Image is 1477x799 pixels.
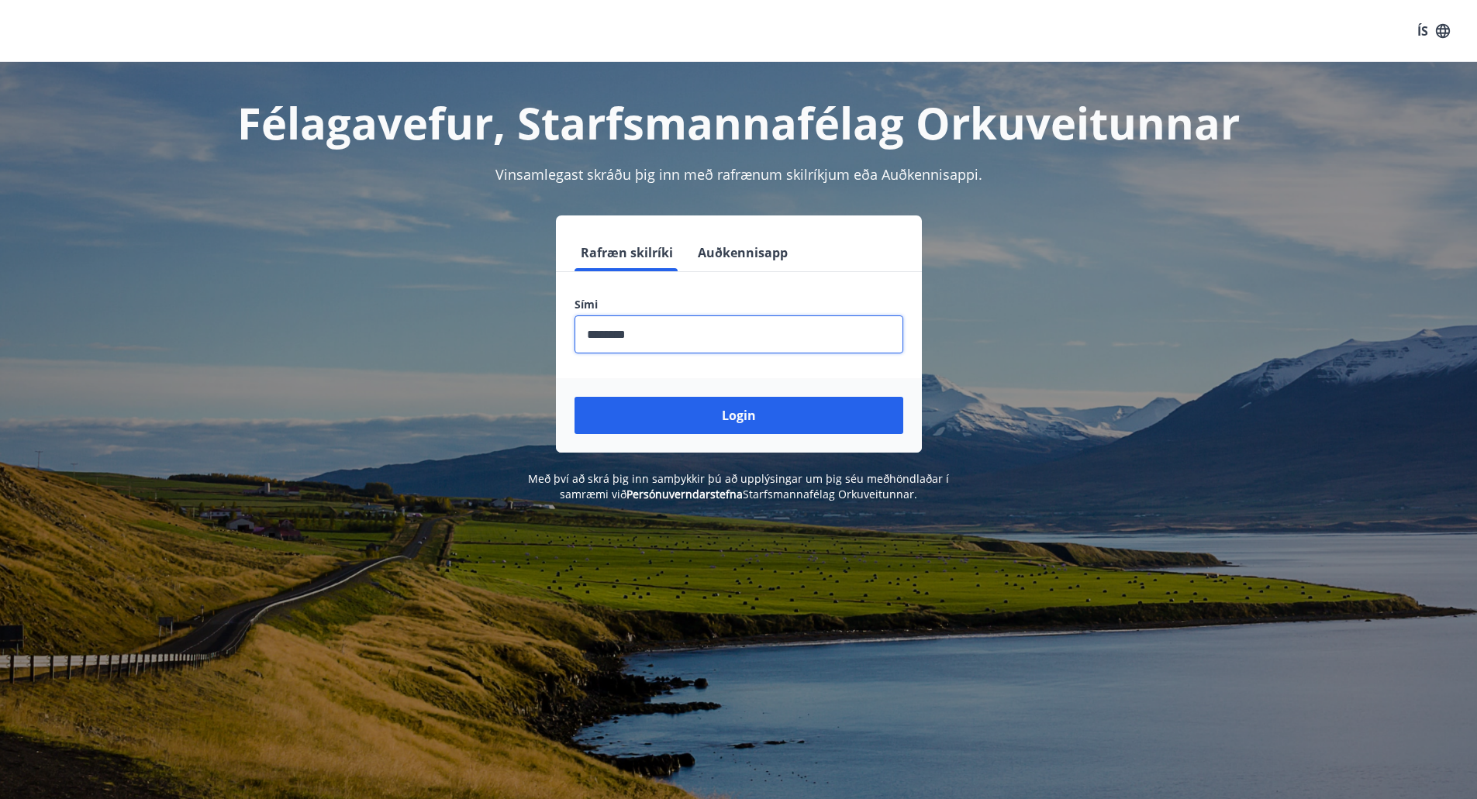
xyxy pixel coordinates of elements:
[199,93,1279,152] h1: Félagavefur, Starfsmannafélag Orkuveitunnar
[575,397,903,434] button: Login
[692,234,794,271] button: Auðkennisapp
[495,165,982,184] span: Vinsamlegast skráðu þig inn með rafrænum skilríkjum eða Auðkennisappi.
[1409,17,1458,45] button: ÍS
[626,487,743,501] a: Persónuverndarstefna
[575,297,903,312] label: Sími
[575,234,679,271] button: Rafræn skilríki
[528,471,949,501] span: Með því að skrá þig inn samþykkir þú að upplýsingar um þig séu meðhöndlaðar í samræmi við Starfsm...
